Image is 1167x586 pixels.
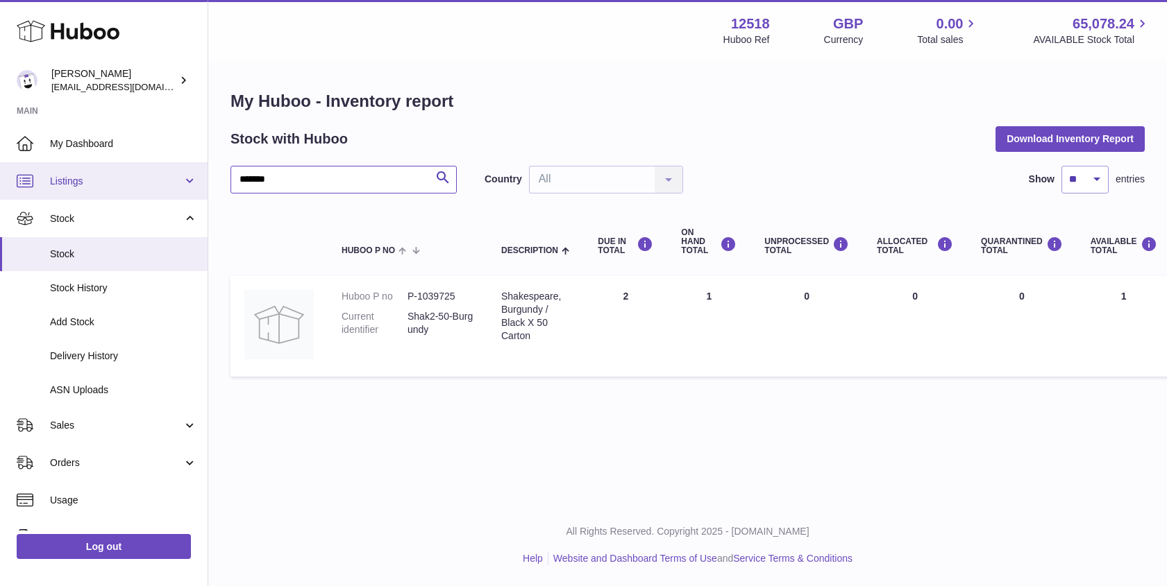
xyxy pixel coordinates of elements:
div: [PERSON_NAME] [51,67,176,94]
span: Usage [50,494,197,507]
span: 0 [1019,291,1025,302]
h1: My Huboo - Inventory report [230,90,1145,112]
span: Add Stock [50,316,197,329]
div: Currency [824,33,864,46]
dd: Shak2-50-Burgundy [408,310,473,336]
p: All Rights Reserved. Copyright 2025 - [DOMAIN_NAME] [219,525,1156,538]
span: Orders [50,456,183,469]
img: caitlin@fancylamp.co [17,70,37,91]
strong: 12518 [731,15,770,33]
span: ASN Uploads [50,384,197,397]
strong: GBP [833,15,863,33]
div: Shakespeare, Burgundy / Black X 50 Carton [501,290,570,343]
label: Country [485,173,522,186]
span: Stock [50,212,183,225]
td: 0 [863,276,967,377]
div: ALLOCATED Total [877,236,953,255]
div: ON HAND Total [681,228,737,256]
a: Website and Dashboard Terms of Use [553,553,717,564]
td: 1 [667,276,750,377]
span: [EMAIL_ADDRESS][DOMAIN_NAME] [51,81,204,92]
span: Stock History [50,282,197,295]
span: Sales [50,419,183,432]
span: Total sales [917,33,979,46]
span: Description [501,246,558,255]
span: Listings [50,175,183,188]
li: and [548,552,853,565]
div: QUARANTINED Total [981,236,1063,255]
span: My Dashboard [50,137,197,150]
span: Delivery History [50,350,197,363]
label: Show [1029,173,1055,186]
span: 0.00 [937,15,964,33]
span: Huboo P no [342,246,395,255]
dt: Current identifier [342,310,408,336]
dd: P-1039725 [408,290,473,303]
a: Help [523,553,543,564]
div: AVAILABLE Total [1091,236,1157,255]
a: 0.00 Total sales [917,15,979,46]
div: DUE IN TOTAL [598,236,653,255]
span: 65,078.24 [1073,15,1134,33]
a: Log out [17,534,191,559]
button: Download Inventory Report [996,126,1145,151]
img: product image [244,290,314,359]
a: Service Terms & Conditions [733,553,853,564]
a: 65,078.24 AVAILABLE Stock Total [1033,15,1150,46]
span: Stock [50,248,197,261]
span: AVAILABLE Stock Total [1033,33,1150,46]
div: Huboo Ref [723,33,770,46]
h2: Stock with Huboo [230,130,348,148]
dt: Huboo P no [342,290,408,303]
td: 2 [584,276,667,377]
div: UNPROCESSED Total [764,236,849,255]
td: 0 [750,276,863,377]
span: entries [1116,173,1145,186]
